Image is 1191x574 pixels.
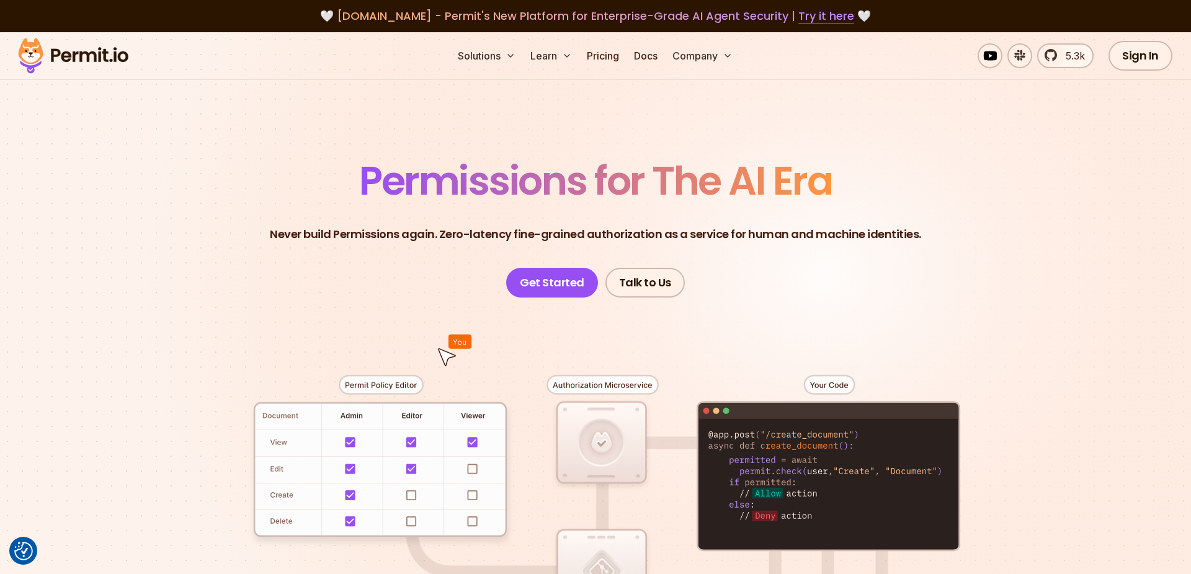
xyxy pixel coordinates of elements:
a: Get Started [506,268,598,298]
div: 🤍 🤍 [30,7,1161,25]
a: Try it here [798,8,854,24]
button: Consent Preferences [14,542,33,560]
button: Company [667,43,738,68]
img: Revisit consent button [14,542,33,560]
a: Docs [629,43,662,68]
a: Pricing [582,43,624,68]
a: 5.3k [1037,43,1094,68]
span: Permissions for The AI Era [359,153,832,208]
a: Sign In [1108,41,1172,71]
p: Never build Permissions again. Zero-latency fine-grained authorization as a service for human and... [270,226,921,243]
span: [DOMAIN_NAME] - Permit's New Platform for Enterprise-Grade AI Agent Security | [337,8,854,24]
a: Talk to Us [605,268,685,298]
button: Solutions [453,43,520,68]
span: 5.3k [1058,48,1085,63]
button: Learn [525,43,577,68]
img: Permit logo [12,35,134,77]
